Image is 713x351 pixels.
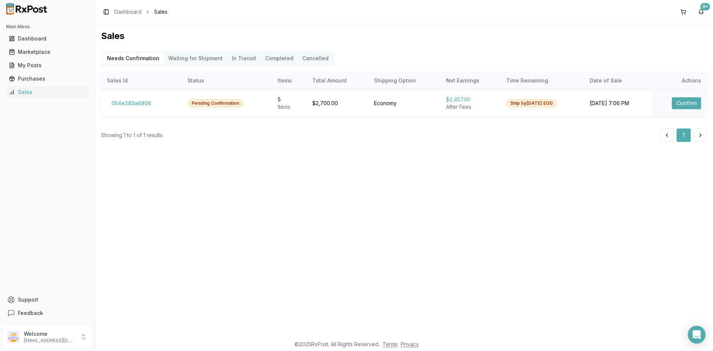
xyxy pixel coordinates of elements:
[102,52,164,64] button: Needs Confirmation
[272,72,306,90] th: Items
[114,8,167,16] nav: breadcrumb
[3,306,92,320] button: Feedback
[6,72,89,85] a: Purchases
[298,52,333,64] button: Cancelled
[154,8,167,16] span: Sales
[6,85,89,99] a: Sales
[9,62,86,69] div: My Posts
[700,3,710,10] div: 9+
[3,33,92,45] button: Dashboard
[9,88,86,96] div: Sales
[3,73,92,85] button: Purchases
[688,326,706,344] div: Open Intercom Messenger
[500,72,584,90] th: Time Remaining
[6,45,89,59] a: Marketplace
[306,72,368,90] th: Total Amount
[24,330,75,338] p: Welcome
[672,97,701,109] button: Confirm
[101,131,163,139] div: Showing 1 to 1 of 1 results
[3,3,51,15] img: RxPost Logo
[164,52,227,64] button: Waiting for Shipment
[3,59,92,71] button: My Posts
[677,129,691,142] button: 1
[278,103,300,111] div: Item s
[584,72,652,90] th: Date of Sale
[18,309,43,317] span: Feedback
[101,30,707,42] h1: Sales
[446,96,495,103] div: $2,457.00
[6,32,89,45] a: Dashboard
[590,100,646,107] div: [DATE] 7:06 PM
[101,72,182,90] th: Sales Id
[6,59,89,72] a: My Posts
[114,8,141,16] a: Dashboard
[7,331,19,343] img: User avatar
[278,96,300,103] div: 5
[6,24,89,30] h2: Main Menu
[3,293,92,306] button: Support
[401,341,419,347] a: Privacy
[695,6,707,18] button: 9+
[506,99,557,107] div: Ship by [DATE] EOD
[382,341,398,347] a: Terms
[188,99,243,107] div: Pending Confirmation
[312,100,362,107] div: $2,700.00
[368,72,440,90] th: Shipping Option
[3,86,92,98] button: Sales
[227,52,261,64] button: In Transit
[9,48,86,56] div: Marketplace
[9,75,86,82] div: Purchases
[446,103,495,111] div: After Fees
[374,100,434,107] div: Economy
[261,52,298,64] button: Completed
[440,72,501,90] th: Net Earnings
[107,97,156,109] button: 054e285a6806
[9,35,86,42] div: Dashboard
[3,46,92,58] button: Marketplace
[652,72,707,90] th: Actions
[24,338,75,344] p: [EMAIL_ADDRESS][DOMAIN_NAME]
[182,72,271,90] th: Status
